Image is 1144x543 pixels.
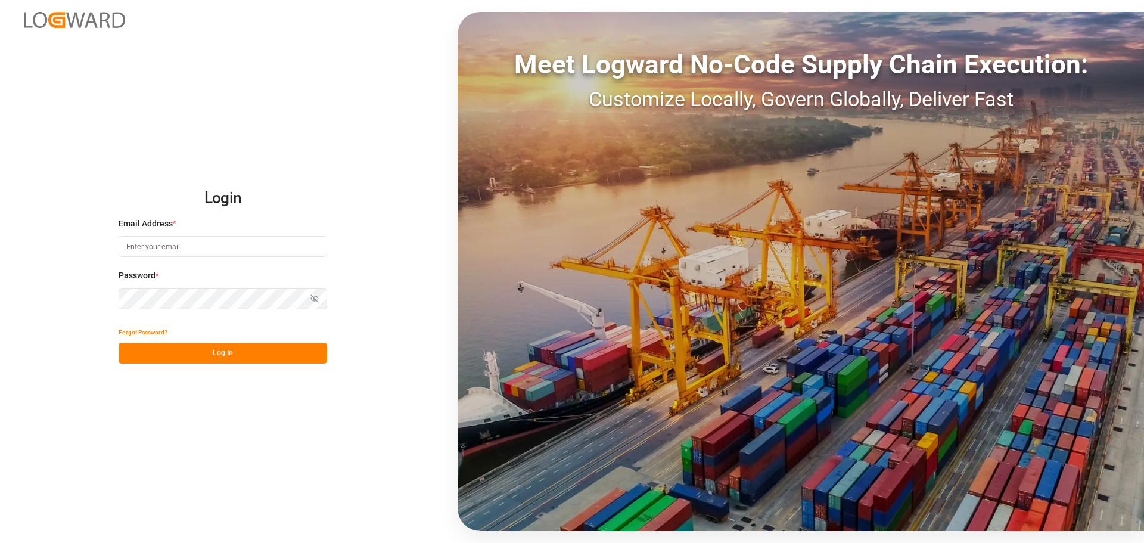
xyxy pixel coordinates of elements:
[119,179,327,218] h2: Login
[119,218,173,230] span: Email Address
[119,269,156,282] span: Password
[458,84,1144,114] div: Customize Locally, Govern Globally, Deliver Fast
[458,45,1144,84] div: Meet Logward No-Code Supply Chain Execution:
[119,343,327,364] button: Log In
[119,322,167,343] button: Forgot Password?
[24,12,125,28] img: Logward_new_orange.png
[119,236,327,257] input: Enter your email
